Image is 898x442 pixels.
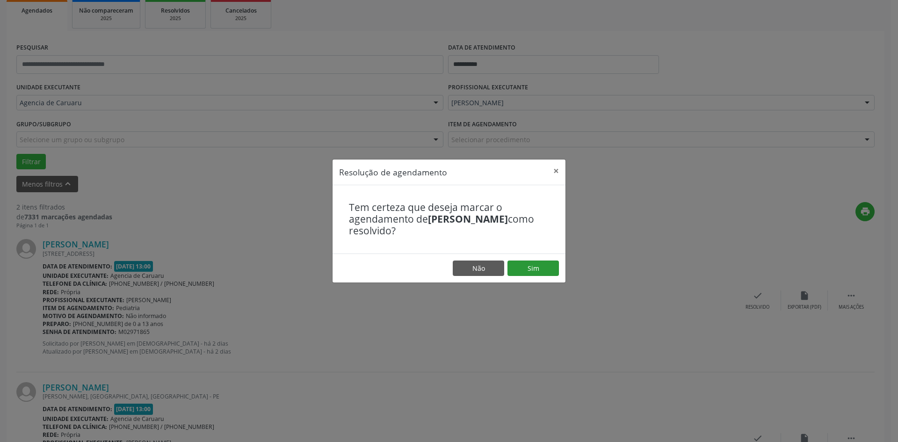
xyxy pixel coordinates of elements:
[547,159,565,182] button: Close
[349,202,549,237] h4: Tem certeza que deseja marcar o agendamento de como resolvido?
[428,212,508,225] b: [PERSON_NAME]
[453,261,504,276] button: Não
[339,166,447,178] h5: Resolução de agendamento
[507,261,559,276] button: Sim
